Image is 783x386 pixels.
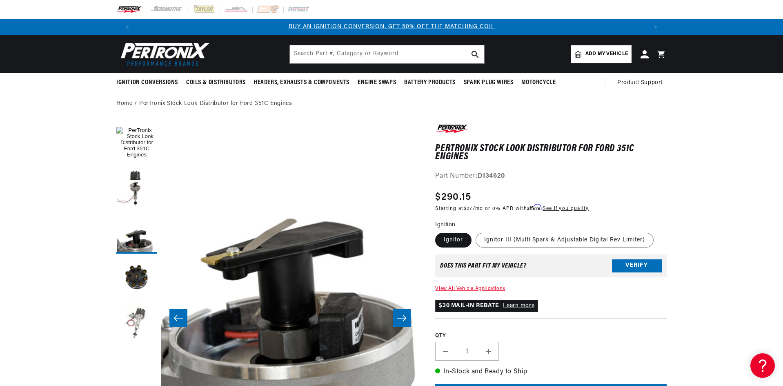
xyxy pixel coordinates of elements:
button: Slide right [393,309,411,327]
img: Pertronix [116,40,210,68]
input: Search Part #, Category or Keyword [290,45,484,63]
h1: PerTronix Stock Look Distributor for Ford 351C Engines [435,145,667,161]
button: Load image 3 in gallery view [116,213,157,254]
slideshow-component: Translation missing: en.sections.announcements.announcement_bar [96,19,687,35]
button: Load image 2 in gallery view [116,168,157,209]
div: Does This part fit My vehicle? [440,263,526,269]
p: Starting at /mo or 0% APR with . [435,205,589,212]
span: $27 [464,206,473,211]
button: Verify [612,259,662,272]
nav: breadcrumbs [116,99,667,108]
span: Spark Plug Wires [464,78,514,87]
summary: Ignition Conversions [116,73,182,92]
button: Load image 4 in gallery view [116,258,157,299]
summary: Headers, Exhausts & Components [250,73,354,92]
summary: Coils & Distributors [182,73,250,92]
a: Learn more [503,303,534,309]
strong: D134620 [478,173,505,179]
button: search button [466,45,484,63]
p: In-Stock and Ready to Ship [435,367,667,377]
span: Product Support [617,78,663,87]
button: Translation missing: en.sections.announcements.next_announcement [647,19,664,35]
span: Affirm [527,204,541,210]
span: Engine Swaps [358,78,396,87]
legend: Ignition [435,221,456,229]
span: $290.15 [435,190,471,205]
div: 1 of 3 [136,22,647,31]
span: Motorcycle [521,78,556,87]
label: QTY [435,332,667,339]
span: Battery Products [404,78,456,87]
span: Ignition Conversions [116,78,178,87]
div: Part Number: [435,171,667,182]
summary: Spark Plug Wires [460,73,518,92]
a: View All Vehicle Applications [435,286,505,291]
span: Coils & Distributors [186,78,246,87]
button: Slide left [169,309,187,327]
summary: Motorcycle [517,73,560,92]
div: Announcement [136,22,647,31]
p: $30 MAIL-IN REBATE [435,300,538,312]
span: Add my vehicle [585,50,628,58]
summary: Engine Swaps [354,73,400,92]
summary: Product Support [617,73,667,93]
label: Ignitor III (Multi Spark & Adjustable Digital Rev Limiter) [476,233,654,248]
button: Load image 1 in gallery view [116,123,157,164]
button: Load image 5 in gallery view [116,303,157,344]
span: Headers, Exhausts & Components [254,78,349,87]
a: PerTronix Stock Look Distributor for Ford 351C Engines [139,99,292,108]
summary: Battery Products [400,73,460,92]
a: See if you qualify - Learn more about Affirm Financing (opens in modal) [543,206,589,211]
label: Ignitor [435,233,472,248]
button: Translation missing: en.sections.announcements.previous_announcement [119,19,136,35]
a: Add my vehicle [571,45,632,63]
a: Home [116,99,132,108]
a: BUY AN IGNITION CONVERSION, GET 50% OFF THE MATCHING COIL [289,24,495,30]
